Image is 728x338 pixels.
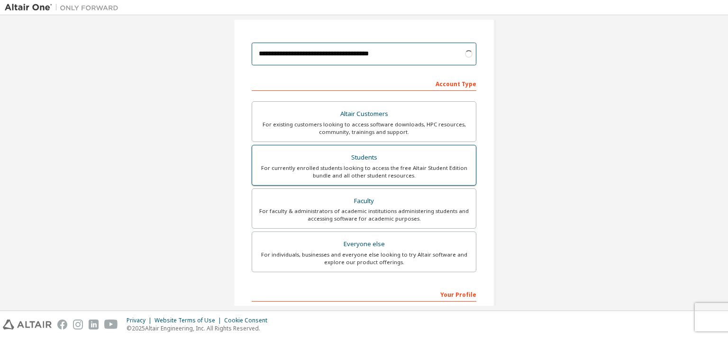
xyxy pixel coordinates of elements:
div: Students [258,151,470,164]
div: For individuals, businesses and everyone else looking to try Altair software and explore our prod... [258,251,470,266]
p: © 2025 Altair Engineering, Inc. All Rights Reserved. [127,324,273,332]
div: Cookie Consent [224,317,273,324]
div: Everyone else [258,238,470,251]
img: instagram.svg [73,320,83,329]
img: linkedin.svg [89,320,99,329]
div: For faculty & administrators of academic institutions administering students and accessing softwa... [258,207,470,222]
img: youtube.svg [104,320,118,329]
div: Altair Customers [258,107,470,121]
img: altair_logo.svg [3,320,52,329]
div: Account Type [252,76,476,91]
div: Privacy [127,317,155,324]
div: Faculty [258,195,470,208]
div: For currently enrolled students looking to access the free Altair Student Edition bundle and all ... [258,164,470,179]
div: Website Terms of Use [155,317,224,324]
div: For existing customers looking to access software downloads, HPC resources, community, trainings ... [258,121,470,136]
div: Your Profile [252,286,476,302]
img: Altair One [5,3,123,12]
img: facebook.svg [57,320,67,329]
